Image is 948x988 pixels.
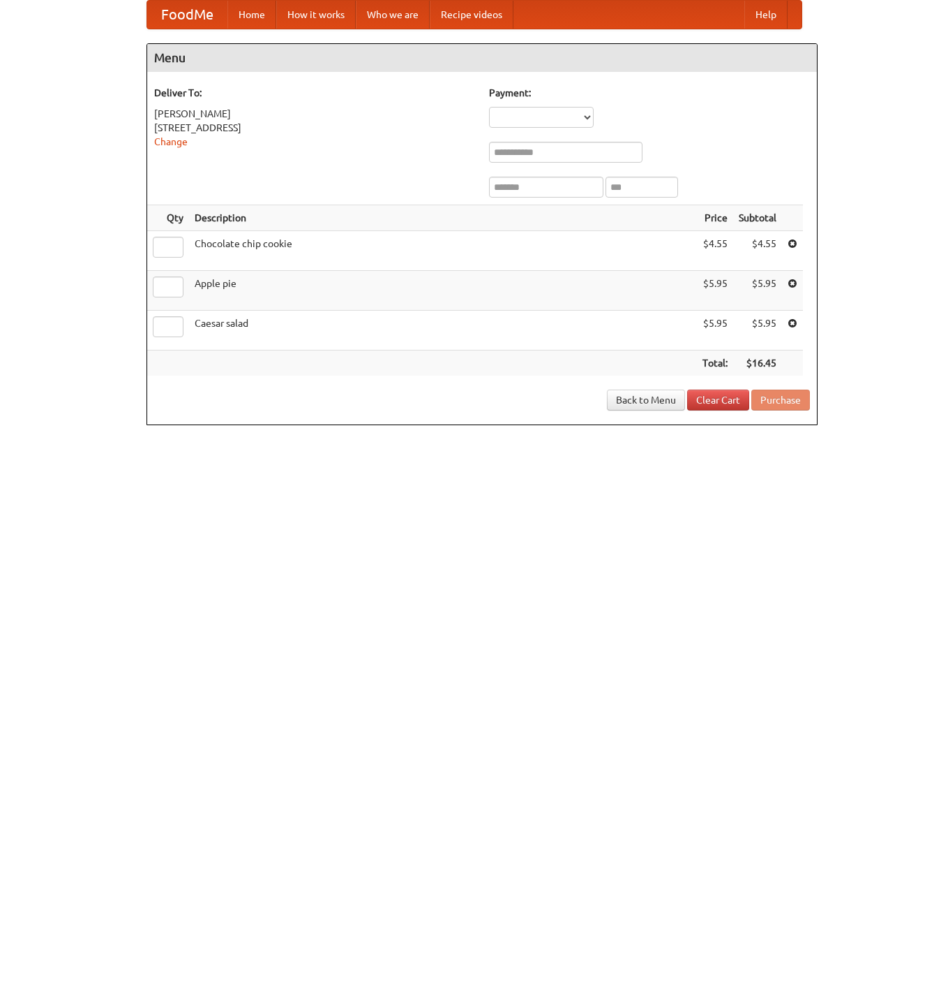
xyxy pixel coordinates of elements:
[154,107,475,121] div: [PERSON_NAME]
[733,231,782,271] td: $4.55
[733,311,782,351] td: $5.95
[489,86,810,100] h5: Payment:
[276,1,356,29] a: How it works
[189,205,697,231] th: Description
[430,1,513,29] a: Recipe videos
[356,1,430,29] a: Who we are
[697,311,733,351] td: $5.95
[154,136,188,147] a: Change
[227,1,276,29] a: Home
[733,205,782,231] th: Subtotal
[154,121,475,135] div: [STREET_ADDRESS]
[154,86,475,100] h5: Deliver To:
[189,271,697,311] td: Apple pie
[147,44,817,72] h4: Menu
[189,311,697,351] td: Caesar salad
[733,351,782,376] th: $16.45
[189,231,697,271] td: Chocolate chip cookie
[697,205,733,231] th: Price
[147,1,227,29] a: FoodMe
[607,390,685,411] a: Back to Menu
[697,271,733,311] td: $5.95
[697,231,733,271] td: $4.55
[147,205,189,231] th: Qty
[687,390,749,411] a: Clear Cart
[751,390,810,411] button: Purchase
[744,1,788,29] a: Help
[733,271,782,311] td: $5.95
[697,351,733,376] th: Total:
